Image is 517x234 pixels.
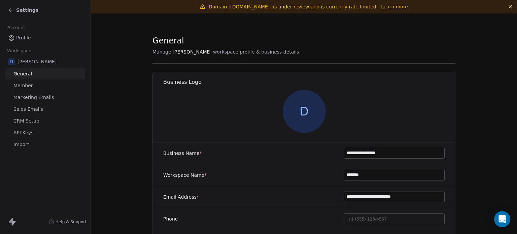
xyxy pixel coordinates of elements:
div: Open Intercom Messenger [494,211,510,227]
span: Settings [16,7,38,13]
a: Profile [5,32,85,43]
span: Workspace [4,46,34,56]
span: workspace profile & business details [213,48,299,55]
span: [PERSON_NAME] [18,58,57,65]
span: [PERSON_NAME] [173,48,212,55]
span: D [8,58,15,65]
button: +1 (555) 123-4567 [344,213,445,224]
span: General [152,36,184,46]
span: +1 (555) 123-4567 [348,217,387,222]
span: General [13,70,32,77]
a: CRM Setup [5,115,85,127]
a: Learn more [381,3,408,10]
a: Settings [8,7,38,13]
a: General [5,68,85,79]
span: Import [13,141,29,148]
a: Member [5,80,85,91]
a: API Keys [5,127,85,138]
span: Marketing Emails [13,94,54,101]
span: Help & Support [56,219,87,225]
span: Profile [16,34,31,41]
a: Help & Support [49,219,87,225]
label: Business Name [163,150,202,157]
label: Email Address [163,194,199,200]
label: Workspace Name [163,172,207,178]
span: API Keys [13,129,33,136]
span: Member [13,82,33,89]
span: Domain [[DOMAIN_NAME]] is under review and is currently rate limited. [209,4,378,9]
span: D [283,90,326,133]
span: Manage [152,48,171,55]
h1: Business Logo [163,78,456,86]
span: Sales Emails [13,106,43,113]
label: Phone [163,215,178,222]
a: Import [5,139,85,150]
span: Account [4,23,28,33]
span: CRM Setup [13,118,39,125]
a: Marketing Emails [5,92,85,103]
a: Sales Emails [5,104,85,115]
